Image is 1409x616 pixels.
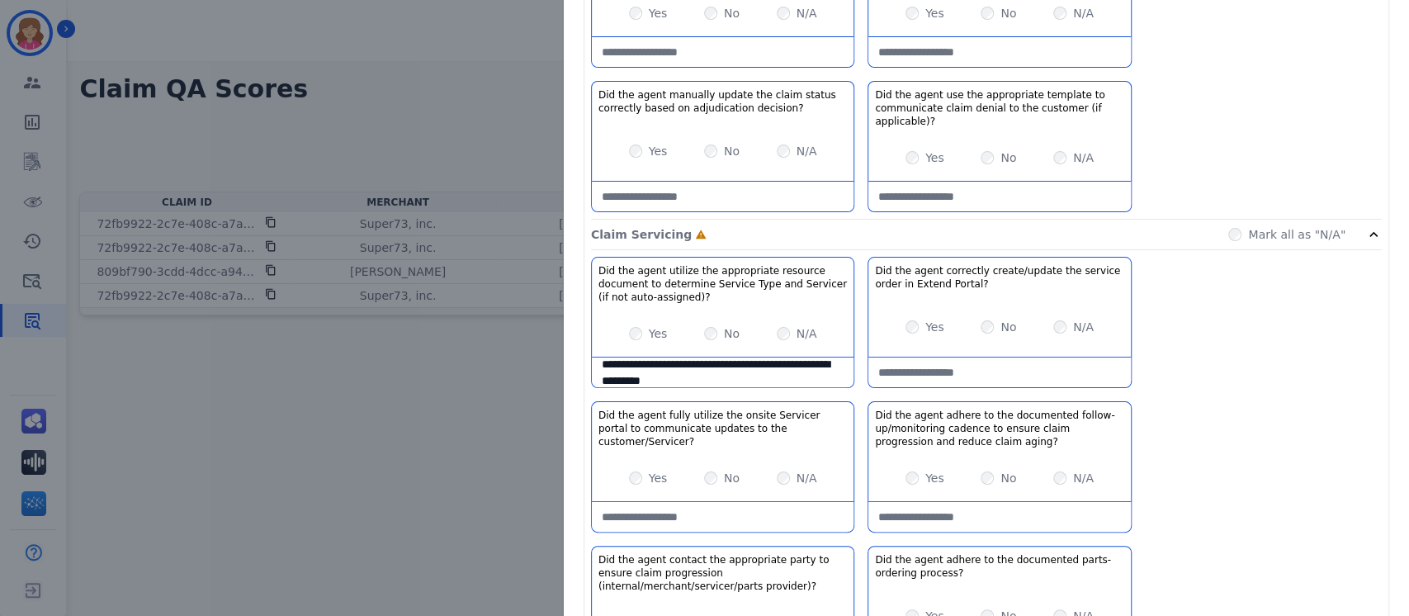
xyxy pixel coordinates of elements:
label: No [724,470,740,486]
label: N/A [797,143,817,159]
label: No [1000,149,1016,166]
label: N/A [1073,470,1094,486]
h3: Did the agent correctly create/update the service order in Extend Portal? [875,264,1123,291]
label: No [1000,470,1016,486]
label: Yes [649,470,668,486]
label: Yes [649,143,668,159]
label: No [724,143,740,159]
label: Yes [925,149,944,166]
h3: Did the agent adhere to the documented follow-up/monitoring cadence to ensure claim progression a... [875,409,1123,448]
label: Mark all as "N/A" [1248,226,1345,243]
label: N/A [1073,5,1094,21]
h3: Did the agent utilize the appropriate resource document to determine Service Type and Servicer (i... [598,264,847,304]
label: Yes [649,325,668,342]
label: No [1000,5,1016,21]
label: N/A [797,470,817,486]
label: Yes [649,5,668,21]
h3: Did the agent adhere to the documented parts-ordering process? [875,553,1123,580]
label: No [1000,319,1016,335]
label: N/A [1073,319,1094,335]
label: No [724,5,740,21]
label: No [724,325,740,342]
label: Yes [925,319,944,335]
h3: Did the agent manually update the claim status correctly based on adjudication decision? [598,88,847,115]
label: Yes [925,470,944,486]
h3: Did the agent use the appropriate template to communicate claim denial to the customer (if applic... [875,88,1123,128]
h3: Did the agent contact the appropriate party to ensure claim progression (internal/merchant/servic... [598,553,847,593]
label: N/A [797,5,817,21]
label: N/A [1073,149,1094,166]
h3: Did the agent fully utilize the onsite Servicer portal to communicate updates to the customer/Ser... [598,409,847,448]
label: Yes [925,5,944,21]
p: Claim Servicing [591,226,692,243]
label: N/A [797,325,817,342]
